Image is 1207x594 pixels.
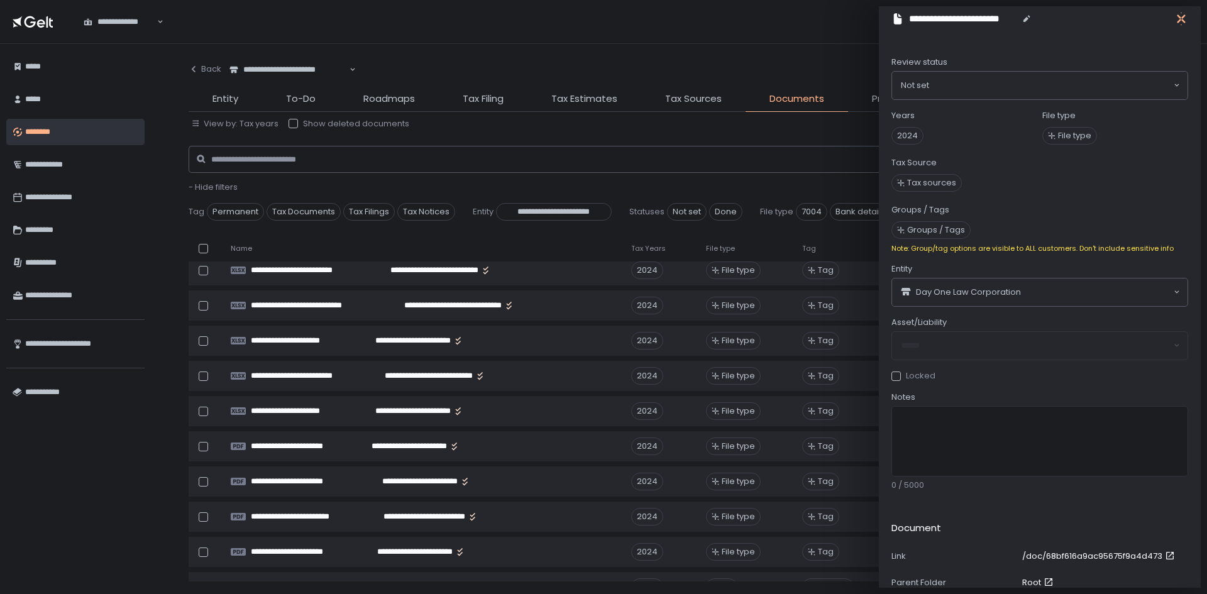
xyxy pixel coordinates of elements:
[722,476,755,487] span: File type
[667,203,707,221] span: Not set
[189,63,221,75] div: Back
[916,287,1021,298] span: Day One Law Corporation
[891,521,941,536] h2: Document
[189,181,238,193] span: - Hide filters
[631,473,663,490] div: 2024
[631,261,663,279] div: 2024
[631,297,663,314] div: 2024
[818,546,834,558] span: Tag
[397,203,455,221] span: Tax Notices
[709,203,742,221] span: Done
[818,441,834,452] span: Tag
[631,402,663,420] div: 2024
[722,511,755,522] span: File type
[891,263,912,275] span: Entity
[722,405,755,417] span: File type
[818,300,834,311] span: Tag
[760,206,793,217] span: File type
[1022,551,1177,562] a: /doc/68bf616a9ac95675f9a4d473
[796,203,827,221] span: 7004
[769,92,824,106] span: Documents
[189,182,238,193] button: - Hide filters
[722,370,755,382] span: File type
[891,110,915,121] label: Years
[891,480,1188,491] div: 0 / 5000
[631,367,663,385] div: 2024
[722,300,755,311] span: File type
[631,244,666,253] span: Tax Years
[665,92,722,106] span: Tax Sources
[551,92,617,106] span: Tax Estimates
[363,92,415,106] span: Roadmaps
[155,16,156,28] input: Search for option
[706,244,735,253] span: File type
[343,203,395,221] span: Tax Filings
[631,332,663,349] div: 2024
[212,92,238,106] span: Entity
[891,317,947,328] span: Asset/Liability
[907,224,965,236] span: Groups / Tags
[891,157,937,168] label: Tax Source
[818,511,834,522] span: Tag
[189,57,221,82] button: Back
[463,92,504,106] span: Tax Filing
[891,244,1188,253] div: Note: Group/tag options are visible to ALL customers. Don't include sensitive info
[830,203,891,221] span: Bank details
[891,577,1017,588] div: Parent Folder
[1058,130,1091,141] span: File type
[872,92,924,106] span: Projections
[473,206,493,217] span: Entity
[892,278,1188,306] div: Search for option
[286,92,316,106] span: To-Do
[891,392,915,403] span: Notes
[802,244,816,253] span: Tag
[722,546,755,558] span: File type
[891,204,949,216] label: Groups / Tags
[818,370,834,382] span: Tag
[191,118,278,129] button: View by: Tax years
[207,203,264,221] span: Permanent
[189,206,204,217] span: Tag
[818,265,834,276] span: Tag
[631,508,663,525] div: 2024
[818,335,834,346] span: Tag
[267,203,341,221] span: Tax Documents
[1042,110,1076,121] label: File type
[929,79,1172,92] input: Search for option
[891,127,923,145] span: 2024
[1022,577,1056,588] a: Root
[1021,286,1172,299] input: Search for option
[221,57,356,83] div: Search for option
[891,57,947,68] span: Review status
[818,405,834,417] span: Tag
[892,72,1188,99] div: Search for option
[631,543,663,561] div: 2024
[722,335,755,346] span: File type
[901,79,929,92] span: Not set
[629,206,664,217] span: Statuses
[907,177,956,189] span: Tax sources
[75,9,163,35] div: Search for option
[631,437,663,455] div: 2024
[891,551,1017,562] div: Link
[722,441,755,452] span: File type
[818,476,834,487] span: Tag
[722,265,755,276] span: File type
[231,244,252,253] span: Name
